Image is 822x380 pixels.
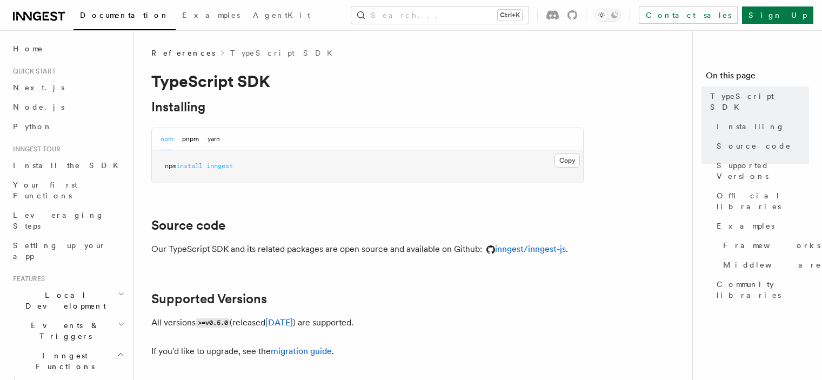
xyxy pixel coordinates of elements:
span: Examples [182,11,240,19]
a: Examples [176,3,246,29]
button: Events & Triggers [9,316,127,346]
span: Your first Functions [13,181,77,200]
a: Leveraging Steps [9,205,127,236]
span: install [176,162,203,170]
span: Install the SDK [13,161,125,170]
p: All versions (released ) are supported. [151,315,584,331]
button: pnpm [182,128,199,150]
span: Installing [717,121,785,132]
span: Examples [717,221,774,231]
span: Local Development [9,290,118,311]
span: Events & Triggers [9,320,118,342]
span: Features [9,275,45,283]
a: AgentKit [246,3,317,29]
span: Documentation [80,11,169,19]
span: Community libraries [717,279,809,301]
a: Contact sales [639,6,738,24]
kbd: Ctrl+K [498,10,522,21]
a: Examples [712,216,809,236]
span: Node.js [13,103,64,111]
a: TypeScript SDK [230,48,339,58]
button: npm [161,128,173,150]
button: Inngest Functions [9,346,127,376]
a: Installing [151,99,205,115]
a: migration guide [271,346,332,356]
span: Leveraging Steps [13,211,104,230]
a: Middleware [719,255,809,275]
p: If you'd like to upgrade, see the . [151,344,584,359]
button: Toggle dark mode [595,9,621,22]
span: TypeScript SDK [710,91,809,112]
a: Your first Functions [9,175,127,205]
span: Home [13,43,43,54]
span: Setting up your app [13,241,106,261]
span: References [151,48,215,58]
span: Inngest tour [9,145,61,154]
a: [DATE] [265,317,293,328]
button: Local Development [9,285,127,316]
a: Source code [712,136,809,156]
a: Sign Up [742,6,813,24]
span: Official libraries [717,190,809,212]
button: yarn [208,128,220,150]
a: Documentation [73,3,176,30]
a: Home [9,39,127,58]
button: Copy [554,154,580,168]
a: Install the SDK [9,156,127,175]
a: Next.js [9,78,127,97]
a: Setting up your app [9,236,127,266]
span: AgentKit [253,11,310,19]
span: inngest [206,162,233,170]
span: Inngest Functions [9,350,117,372]
a: TypeScript SDK [706,86,809,117]
a: Installing [712,117,809,136]
a: Community libraries [712,275,809,305]
a: Official libraries [712,186,809,216]
span: npm [165,162,176,170]
a: Supported Versions [712,156,809,186]
span: Next.js [13,83,64,92]
a: Supported Versions [151,291,267,306]
button: Search...Ctrl+K [351,6,529,24]
h1: TypeScript SDK [151,71,584,91]
a: Frameworks [719,236,809,255]
span: Middleware [723,259,821,270]
span: Supported Versions [717,160,809,182]
p: Our TypeScript SDK and its related packages are open source and available on Github: . [151,242,584,257]
span: Source code [717,141,791,151]
a: Python [9,117,127,136]
span: Quick start [9,67,56,76]
span: Frameworks [723,240,820,251]
a: inngest/inngest-js [482,244,566,254]
a: Node.js [9,97,127,117]
span: Python [13,122,52,131]
h4: On this page [706,69,809,86]
code: >=v0.5.0 [196,318,230,328]
a: Source code [151,218,225,233]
